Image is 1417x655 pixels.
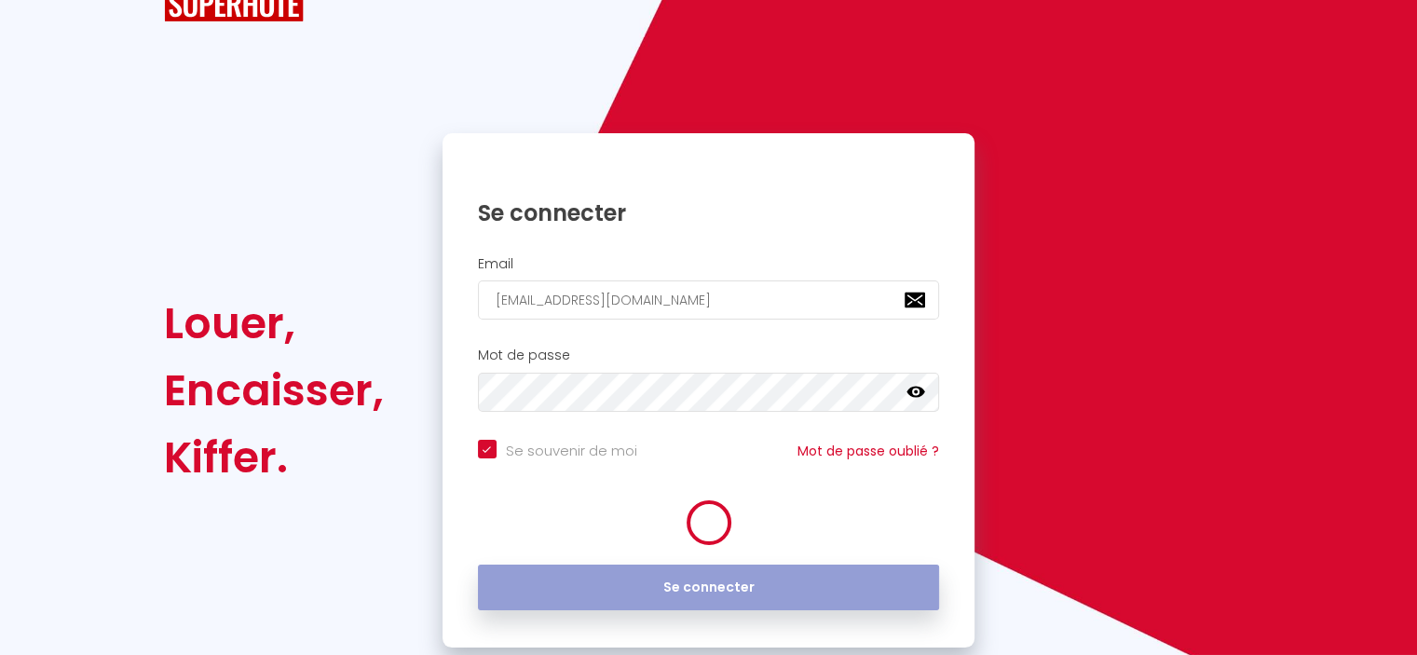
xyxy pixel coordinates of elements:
[478,256,940,272] h2: Email
[478,198,940,227] h1: Se connecter
[164,424,384,491] div: Kiffer.
[797,442,939,460] a: Mot de passe oublié ?
[478,280,940,320] input: Ton Email
[478,565,940,611] button: Se connecter
[478,348,940,363] h2: Mot de passe
[15,7,71,63] button: Ouvrir le widget de chat LiveChat
[164,357,384,424] div: Encaisser,
[164,290,384,357] div: Louer,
